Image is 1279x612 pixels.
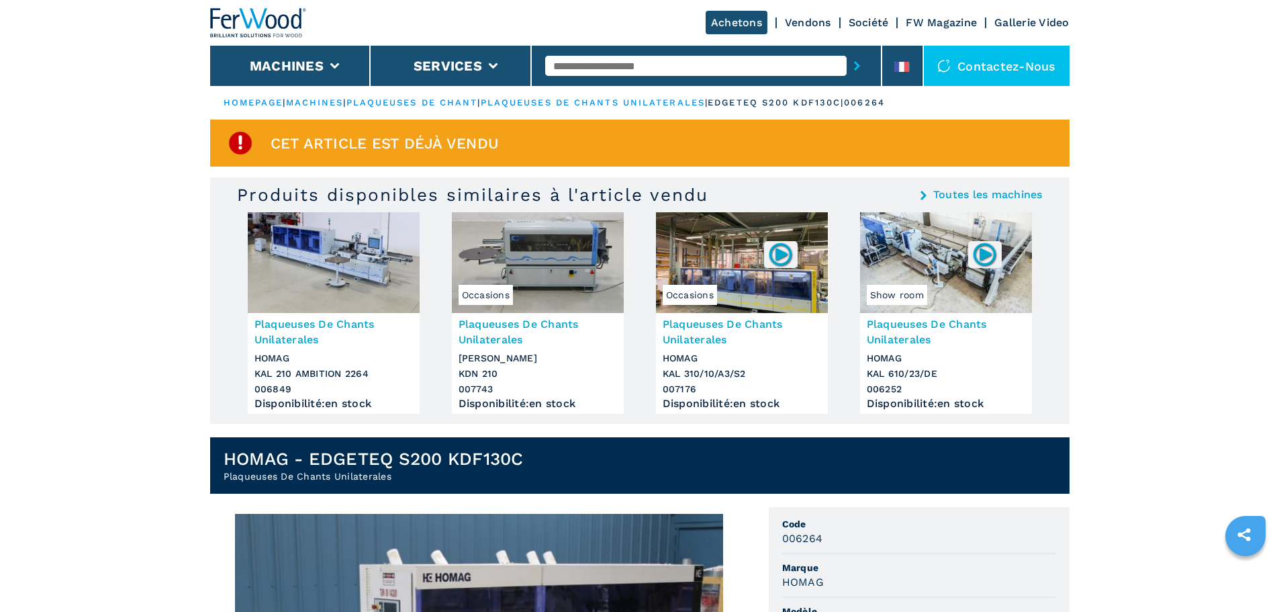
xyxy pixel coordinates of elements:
button: submit-button [847,50,867,81]
a: Société [849,16,889,29]
img: Contactez-nous [937,59,951,73]
h3: [PERSON_NAME] KDN 210 007743 [459,351,617,397]
h3: HOMAG KAL 310/10/A3/S2 007176 [663,351,821,397]
h2: Plaqueuses De Chants Unilaterales [224,470,524,483]
span: Code [782,517,1056,531]
img: SoldProduct [227,130,254,157]
img: Plaqueuses De Chants Unilaterales HOMAG KAL 310/10/A3/S2 [656,212,828,313]
a: Toutes les machines [933,189,1043,200]
p: edgeteq s200 kdf130c | [708,97,844,109]
a: HOMEPAGE [224,97,283,107]
h3: Plaqueuses De Chants Unilaterales [459,316,617,347]
h3: Plaqueuses De Chants Unilaterales [663,316,821,347]
span: | [283,97,285,107]
h1: HOMAG - EDGETEQ S200 KDF130C [224,448,524,470]
a: plaqueuses de chants unilaterales [481,97,705,107]
h3: 006264 [782,531,823,546]
img: Plaqueuses De Chants Unilaterales HOMAG KAL 610/23/DE [860,212,1032,313]
h3: Plaqueuses De Chants Unilaterales [254,316,413,347]
span: | [477,97,480,107]
a: Plaqueuses De Chants Unilaterales BRANDT KDN 210OccasionsPlaqueuses De Chants Unilaterales[PERSON... [452,212,624,414]
h3: HOMAG [782,574,824,590]
span: | [343,97,346,107]
div: Disponibilité : en stock [459,400,617,407]
a: Gallerie Video [994,16,1070,29]
span: Marque [782,561,1056,574]
a: Plaqueuses De Chants Unilaterales HOMAG KAL 310/10/A3/S2Occasions007176Plaqueuses De Chants Unila... [656,212,828,414]
div: Disponibilité : en stock [663,400,821,407]
a: machines [286,97,344,107]
h3: Produits disponibles similaires à l'article vendu [237,184,708,206]
img: 006252 [972,241,998,267]
button: Machines [250,58,324,74]
iframe: Chat [1222,552,1269,602]
h3: HOMAG KAL 610/23/DE 006252 [867,351,1025,397]
img: 007176 [767,241,794,267]
div: Disponibilité : en stock [254,400,413,407]
span: | [705,97,708,107]
button: Services [414,58,482,74]
a: Plaqueuses De Chants Unilaterales HOMAG KAL 210 AMBITION 2264Plaqueuses De Chants UnilateralesHOM... [248,212,420,414]
span: Occasions [459,285,513,305]
img: Ferwood [210,8,307,38]
span: Occasions [663,285,717,305]
a: Vendons [785,16,831,29]
div: Disponibilité : en stock [867,400,1025,407]
a: Plaqueuses De Chants Unilaterales HOMAG KAL 610/23/DEShow room006252Plaqueuses De Chants Unilater... [860,212,1032,414]
a: plaqueuses de chant [346,97,478,107]
img: Plaqueuses De Chants Unilaterales HOMAG KAL 210 AMBITION 2264 [248,212,420,313]
img: Plaqueuses De Chants Unilaterales BRANDT KDN 210 [452,212,624,313]
span: Show room [867,285,927,305]
a: sharethis [1227,518,1261,552]
a: FW Magazine [906,16,977,29]
div: Contactez-nous [924,46,1070,86]
a: Achetons [706,11,767,34]
p: 006264 [844,97,885,109]
h3: HOMAG KAL 210 AMBITION 2264 006849 [254,351,413,397]
h3: Plaqueuses De Chants Unilaterales [867,316,1025,347]
span: Cet article est déjà vendu [271,136,500,151]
